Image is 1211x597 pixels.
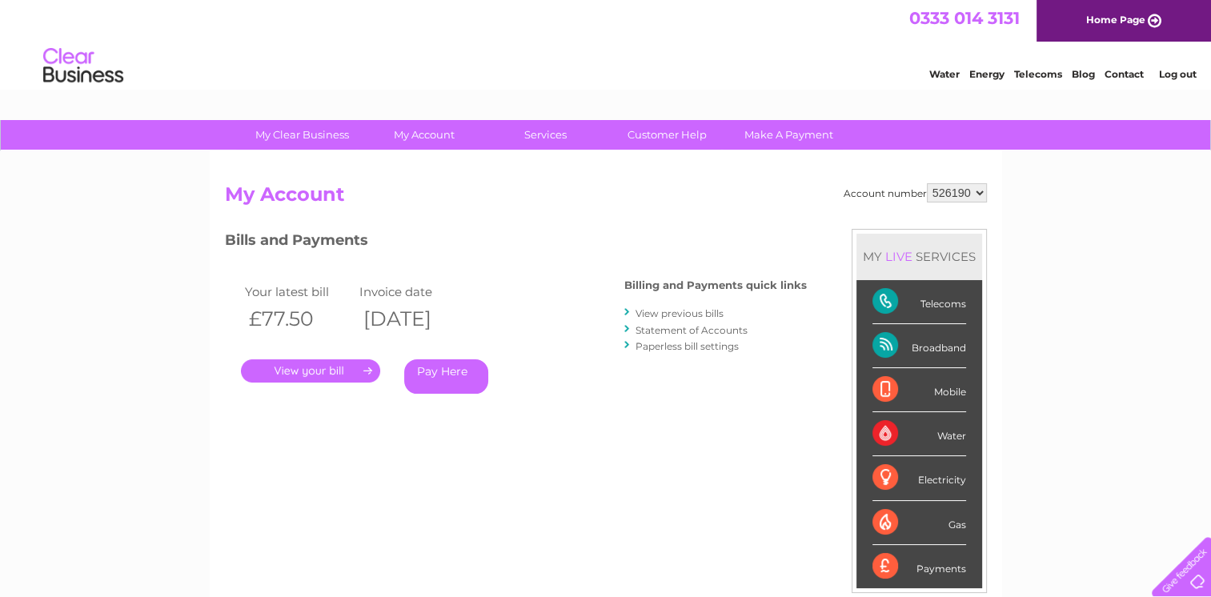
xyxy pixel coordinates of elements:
[872,412,966,456] div: Water
[723,120,855,150] a: Make A Payment
[355,303,471,335] th: [DATE]
[241,359,380,383] a: .
[225,229,807,257] h3: Bills and Payments
[601,120,733,150] a: Customer Help
[636,324,748,336] a: Statement of Accounts
[872,324,966,368] div: Broadband
[844,183,987,202] div: Account number
[929,68,960,80] a: Water
[1014,68,1062,80] a: Telecoms
[42,42,124,90] img: logo.png
[856,234,982,279] div: MY SERVICES
[355,281,471,303] td: Invoice date
[969,68,1004,80] a: Energy
[872,368,966,412] div: Mobile
[241,303,356,335] th: £77.50
[872,501,966,545] div: Gas
[872,456,966,500] div: Electricity
[228,9,984,78] div: Clear Business is a trading name of Verastar Limited (registered in [GEOGRAPHIC_DATA] No. 3667643...
[872,280,966,324] div: Telecoms
[1072,68,1095,80] a: Blog
[872,545,966,588] div: Payments
[479,120,612,150] a: Services
[404,359,488,394] a: Pay Here
[241,281,356,303] td: Your latest bill
[1158,68,1196,80] a: Log out
[909,8,1020,28] a: 0333 014 3131
[225,183,987,214] h2: My Account
[358,120,490,150] a: My Account
[1105,68,1144,80] a: Contact
[636,340,739,352] a: Paperless bill settings
[636,307,724,319] a: View previous bills
[236,120,368,150] a: My Clear Business
[882,249,916,264] div: LIVE
[624,279,807,291] h4: Billing and Payments quick links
